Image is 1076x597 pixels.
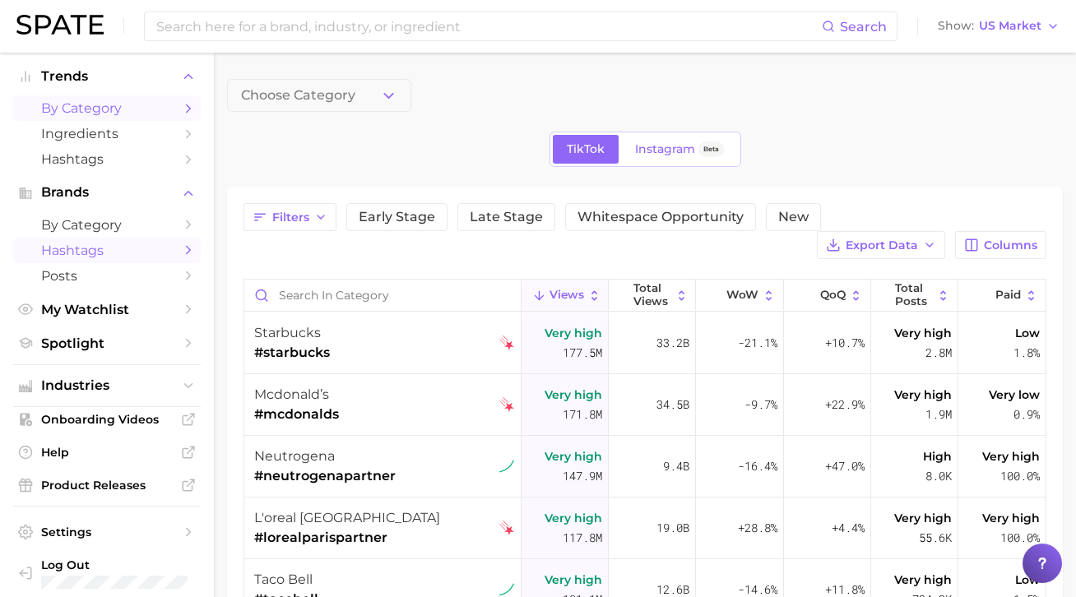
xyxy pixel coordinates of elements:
[41,558,188,572] span: Log Out
[938,21,974,30] span: Show
[499,521,514,535] img: tiktok falling star
[550,289,584,302] span: Views
[621,135,738,164] a: InstagramBeta
[13,64,201,89] button: Trends
[41,525,173,539] span: Settings
[13,520,201,544] a: Settings
[894,385,952,405] span: Very high
[871,280,958,312] button: Total Posts
[545,447,602,466] span: Very high
[545,570,602,590] span: Very high
[41,69,173,84] span: Trends
[41,268,173,284] span: Posts
[254,325,321,340] span: starbucks
[545,508,602,528] span: Very high
[13,180,201,205] button: Brands
[13,146,201,172] a: Hashtags
[825,456,865,476] span: +47.0%
[522,280,609,312] button: Views
[13,331,201,356] a: Spotlight
[41,126,173,141] span: Ingredients
[241,88,355,103] span: Choose Category
[958,280,1046,312] button: Paid
[499,582,514,597] img: tiktok sustained riser
[989,385,1040,405] span: Very low
[254,343,330,363] span: #starbucks
[13,95,201,121] a: by Category
[663,456,689,476] span: 9.4b
[925,405,952,424] span: 1.9m
[567,142,605,156] span: TikTok
[635,142,695,156] span: Instagram
[934,16,1064,37] button: ShowUS Market
[41,151,173,167] span: Hashtags
[243,203,336,231] button: Filters
[726,289,758,302] span: WoW
[925,466,952,486] span: 8.0k
[563,466,602,486] span: 147.9m
[738,518,777,538] span: +28.8%
[840,19,887,35] span: Search
[738,333,777,353] span: -21.1%
[784,280,871,312] button: QoQ
[553,135,619,164] a: TikTok
[244,280,521,311] input: Search in category
[13,553,201,594] a: Log out. Currently logged in with e-mail lhighfill@hunterpr.com.
[738,456,777,476] span: -16.4%
[817,231,945,259] button: Export Data
[703,142,719,156] span: Beta
[656,333,689,353] span: 33.2b
[227,79,411,112] button: Choose Category
[1000,528,1040,548] span: 100.0%
[995,289,1021,302] span: Paid
[1015,570,1040,590] span: Low
[13,297,201,322] a: My Watchlist
[656,518,689,538] span: 19.0b
[894,570,952,590] span: Very high
[1013,343,1040,363] span: 1.8%
[272,211,309,224] span: Filters
[254,510,440,525] span: l'oreal [GEOGRAPHIC_DATA]
[13,373,201,398] button: Industries
[778,211,809,224] span: New
[656,395,689,414] span: 34.5b
[925,343,952,363] span: 2.8m
[41,445,173,460] span: Help
[609,280,696,312] button: Total Views
[499,397,514,412] img: tiktok falling star
[16,15,104,35] img: SPATE
[13,263,201,289] a: Posts
[499,336,514,350] img: tiktok falling star
[919,528,952,548] span: 55.6k
[1015,323,1040,343] span: Low
[254,386,329,402] span: mcdonald’s
[13,212,201,238] a: by Category
[895,282,933,308] span: Total Posts
[577,211,744,224] span: Whitespace Opportunity
[955,231,1046,259] button: Columns
[982,447,1040,466] span: Very high
[820,289,846,302] span: QoQ
[470,211,543,224] span: Late Stage
[984,238,1037,252] span: Columns
[13,473,201,497] a: Product Releases
[244,497,1046,559] button: l'oreal [GEOGRAPHIC_DATA]#lorealparispartnertiktok falling starVery high117.8m19.0b+28.8%+4.4%Ver...
[254,528,440,548] span: #lorealparispartner
[254,572,313,587] span: taco bell
[13,121,201,146] a: Ingredients
[41,243,173,258] span: Hashtags
[254,405,339,424] span: #mcdonalds
[499,459,514,474] img: tiktok sustained riser
[41,302,173,317] span: My Watchlist
[979,21,1041,30] span: US Market
[41,336,173,351] span: Spotlight
[1013,405,1040,424] span: 0.9%
[41,378,173,393] span: Industries
[13,238,201,263] a: Hashtags
[563,343,602,363] span: 177.5m
[633,282,671,308] span: Total Views
[244,312,1046,374] button: starbucks#starbuckstiktok falling starVery high177.5m33.2b-21.1%+10.7%Very high2.8mLow1.8%
[894,508,952,528] span: Very high
[923,447,952,466] span: High
[155,12,822,40] input: Search here for a brand, industry, or ingredient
